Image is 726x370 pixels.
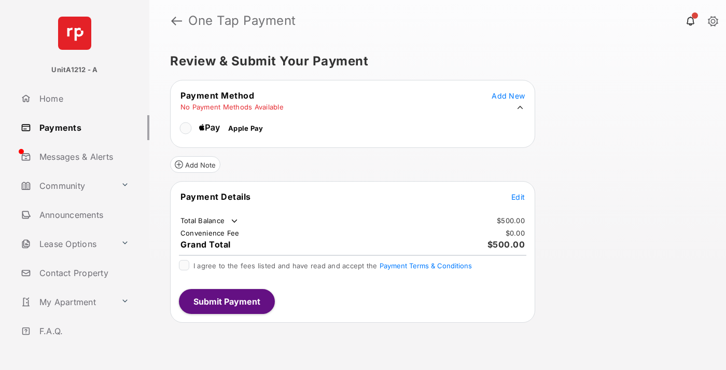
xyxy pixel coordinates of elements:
[17,115,149,140] a: Payments
[487,239,525,250] span: $500.00
[492,91,525,100] span: Add New
[188,15,296,27] strong: One Tap Payment
[228,124,263,132] span: Apple Pay
[17,173,117,198] a: Community
[17,319,149,344] a: F.A.Q.
[179,289,275,314] button: Submit Payment
[180,228,240,238] td: Convenience Fee
[505,228,525,238] td: $0.00
[511,191,525,202] button: Edit
[180,102,284,112] td: No Payment Methods Available
[496,216,525,225] td: $500.00
[193,262,472,270] span: I agree to the fees listed and have read and accept the
[17,290,117,314] a: My Apartment
[17,261,149,285] a: Contact Property
[180,239,231,250] span: Grand Total
[51,65,97,75] p: UnitA1212 - A
[180,216,240,226] td: Total Balance
[17,144,149,169] a: Messages & Alerts
[180,191,251,202] span: Payment Details
[17,202,149,227] a: Announcements
[180,90,254,101] span: Payment Method
[17,86,149,111] a: Home
[511,193,525,201] span: Edit
[380,262,472,270] button: I agree to the fees listed and have read and accept the
[170,156,220,173] button: Add Note
[17,231,117,256] a: Lease Options
[492,90,525,101] button: Add New
[170,55,697,67] h5: Review & Submit Your Payment
[58,17,91,50] img: svg+xml;base64,PHN2ZyB4bWxucz0iaHR0cDovL3d3dy53My5vcmcvMjAwMC9zdmciIHdpZHRoPSI2NCIgaGVpZ2h0PSI2NC...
